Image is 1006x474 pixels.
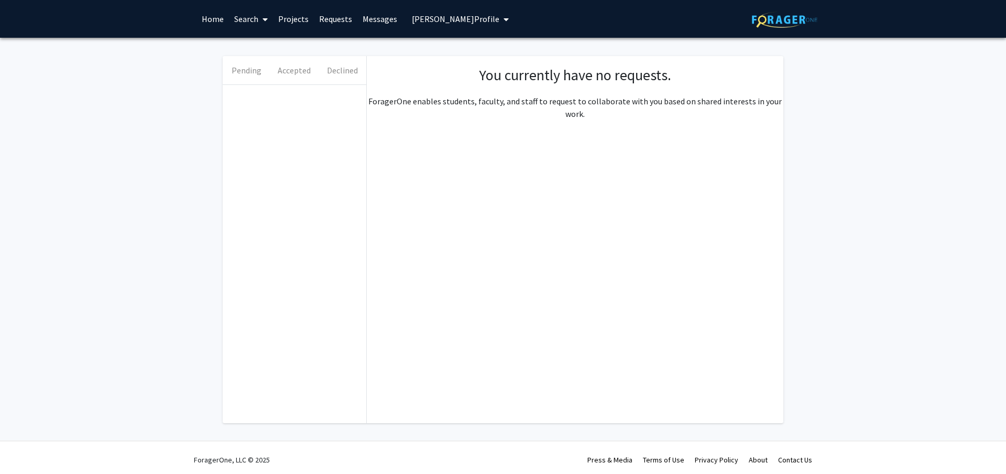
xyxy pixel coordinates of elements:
button: Accepted [270,56,318,84]
a: Privacy Policy [695,455,738,465]
a: About [749,455,768,465]
a: Projects [273,1,314,37]
a: Requests [314,1,357,37]
a: Terms of Use [643,455,684,465]
a: Messages [357,1,402,37]
p: ForagerOne enables students, faculty, and staff to request to collaborate with you based on share... [367,95,783,120]
span: [PERSON_NAME] Profile [412,14,499,24]
button: Pending [223,56,270,84]
h1: You currently have no requests. [377,67,773,84]
a: Home [196,1,229,37]
a: Press & Media [587,455,632,465]
button: Declined [319,56,366,84]
a: Search [229,1,273,37]
a: Contact Us [778,455,812,465]
img: ForagerOne Logo [752,12,817,28]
